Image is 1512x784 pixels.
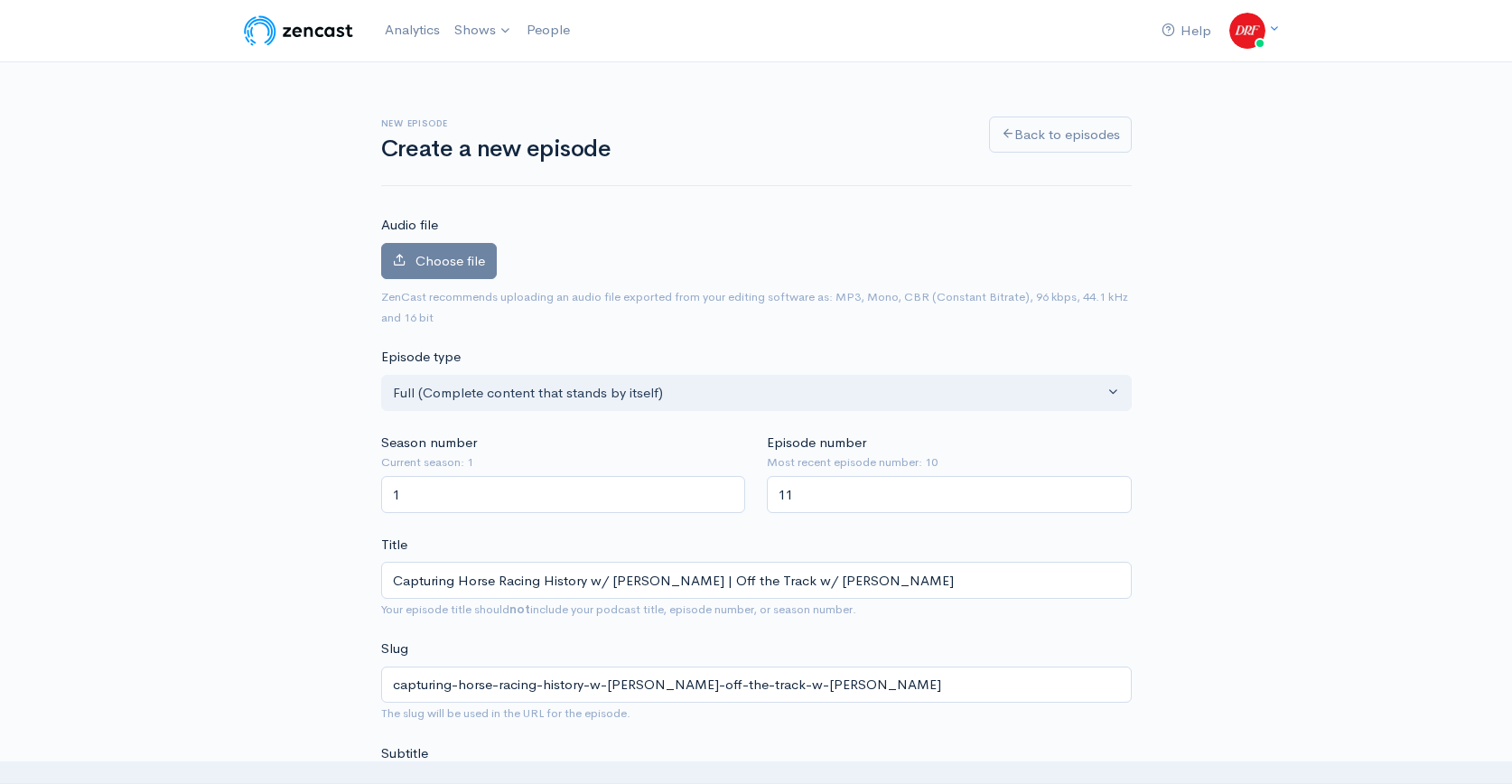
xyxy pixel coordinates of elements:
[381,667,1132,704] input: title-of-episode
[1229,13,1265,49] img: ...
[767,433,866,453] label: Episode number
[767,476,1132,513] input: Enter episode number
[241,13,356,49] img: ZenCast Logo
[381,535,407,555] label: Title
[509,602,530,617] strong: not
[393,383,1104,404] div: Full (Complete content that stands by itself)
[381,453,746,471] small: Current season: 1
[447,11,519,51] a: Shows
[381,347,461,368] label: Episode type
[378,11,447,50] a: Analytics
[381,136,967,163] h1: Create a new episode
[381,215,438,236] label: Audio file
[519,11,577,50] a: People
[381,639,408,659] label: Slug
[1451,723,1494,766] iframe: gist-messenger-bubble-iframe
[381,433,477,453] label: Season number
[415,252,485,269] span: Choose file
[989,117,1132,154] a: Back to episodes
[381,602,856,617] small: Your episode title should include your podcast title, episode number, or season number.
[381,705,630,721] small: The slug will be used in the URL for the episode.
[767,453,1132,471] small: Most recent episode number: 10
[381,562,1132,599] input: What is the episode's title?
[381,289,1128,325] small: ZenCast recommends uploading an audio file exported from your editing software as: MP3, Mono, CBR...
[381,375,1132,412] button: Full (Complete content that stands by itself)
[1154,12,1218,51] a: Help
[381,476,746,513] input: Enter season number for this episode
[381,743,428,764] label: Subtitle
[381,118,967,128] h6: New episode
